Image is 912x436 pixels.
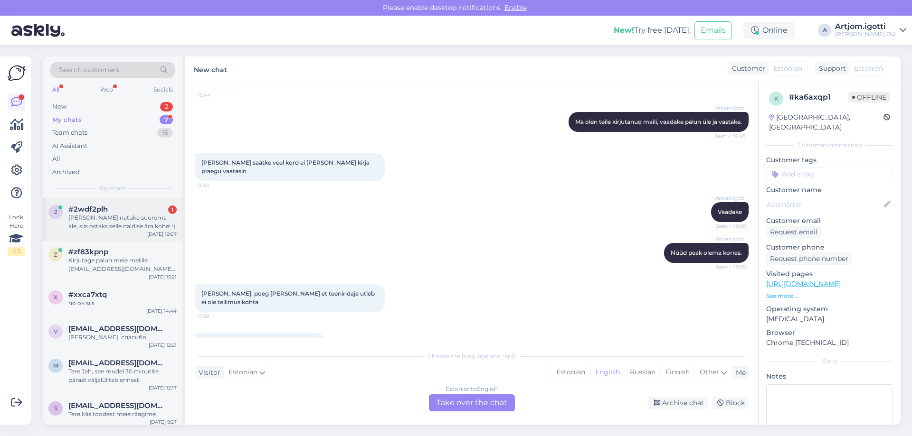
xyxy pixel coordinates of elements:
[68,325,167,333] span: v.slyozkina@gmail.com
[766,242,893,252] p: Customer phone
[789,92,848,103] div: # ka6axqp1
[149,342,177,349] div: [DATE] 12:21
[52,141,87,151] div: AI Assistant
[149,384,177,391] div: [DATE] 12:17
[50,83,61,96] div: All
[59,65,119,75] span: Search customers
[614,25,691,36] div: Try free [DATE]:
[160,115,173,125] div: 7
[710,132,746,139] span: Seen ✓ 10:45
[68,367,177,384] div: Tere Jah, see mudel 30 minutite pärast väljalülitab ennast.
[8,64,26,82] img: Askly Logo
[854,64,883,74] span: Estonian
[590,365,625,380] div: English
[54,294,57,301] span: x
[68,248,108,256] span: #zf83kpnp
[766,185,893,195] p: Customer name
[835,30,896,38] div: [PERSON_NAME] OÜ
[68,333,177,342] div: [PERSON_NAME], спасибо.
[710,263,746,270] span: Seen ✓ 10:58
[848,92,890,102] span: Offline
[710,235,746,242] span: Artjom.igotti
[728,64,765,74] div: Customer
[54,251,57,258] span: z
[52,128,87,138] div: Team chats
[54,328,57,335] span: v
[766,328,893,338] p: Browser
[68,256,177,273] div: Kirjutage palun meie meilile [EMAIL_ADDRESS][DOMAIN_NAME], saame vastata nii kiiresti, kui see võ...
[68,359,167,367] span: marika.kutser@rahvakultuur.ee
[98,83,115,96] div: Web
[766,304,893,314] p: Operating system
[551,365,590,380] div: Estonian
[625,365,660,380] div: Russian
[712,397,749,409] div: Block
[157,128,173,138] div: 16
[195,368,220,378] div: Visitor
[766,338,893,348] p: Chrome [TECHNICAL_ID]
[53,362,58,369] span: m
[769,112,883,132] div: [GEOGRAPHIC_DATA], [GEOGRAPHIC_DATA]
[575,118,742,125] span: Ma olen teile kirjutanud maili, vaadake palun üle ja vastake.
[198,313,233,320] span: 17:39
[710,195,746,202] span: Artjom.igotti
[198,92,233,99] span: 10:44
[68,213,177,231] div: [PERSON_NAME] natuke suurema ale, siis ostaks selle näidise ära kohe! :)
[766,371,893,381] p: Notes
[710,223,746,230] span: Seen ✓ 10:58
[815,64,846,74] div: Support
[146,307,177,315] div: [DATE] 14:44
[8,247,25,256] div: 1 / 3
[150,418,177,426] div: [DATE] 9:27
[773,64,802,74] span: Estonian
[774,95,779,102] span: k
[718,208,742,215] span: Vaadake
[660,365,694,380] div: Finnish
[68,290,107,299] span: #xxca7xtq
[52,102,66,111] div: New
[429,394,515,411] div: Take over the chat
[766,292,893,300] p: See more ...
[168,205,177,214] div: 1
[100,184,125,193] span: My chats
[68,299,177,307] div: no ok siis
[766,269,893,279] p: Visited pages
[52,167,80,177] div: Archived
[198,182,233,189] span: 10:54
[147,231,177,238] div: [DATE] 19:07
[648,397,708,409] div: Archive chat
[767,199,882,210] input: Add name
[766,357,893,366] div: Extra
[700,368,719,376] span: Other
[446,385,498,393] div: Estonian to English
[54,208,57,215] span: 2
[710,104,746,111] span: Artjom.igotti
[68,205,108,213] span: #2wdf2plh
[835,23,906,38] a: Artjom.igotti[PERSON_NAME] OÜ
[766,155,893,165] p: Customer tags
[194,62,227,75] label: New chat
[68,401,167,410] span: signelepaste@gmail.com
[149,273,177,280] div: [DATE] 15:21
[766,252,852,265] div: Request phone number
[732,368,746,378] div: Me
[766,279,841,288] a: [URL][DOMAIN_NAME]
[766,141,893,149] div: Customer information
[195,352,749,361] div: Choose the language and reply
[694,21,732,39] button: Emails
[671,249,742,256] span: Nüüd peak olema korras.
[160,102,173,111] div: 2
[766,226,821,239] div: Request email
[68,410,177,418] div: Tere Mis toodest meie räägime
[766,167,893,181] input: Add a tag
[201,159,371,175] span: [PERSON_NAME] saatke veel kord ei [PERSON_NAME] kirja praegu vaatasin
[152,83,175,96] div: Socials
[52,115,82,125] div: My chats
[766,314,893,324] p: [MEDICAL_DATA]
[54,405,57,412] span: s
[766,216,893,226] p: Customer email
[818,24,831,37] div: A
[502,3,530,12] span: Enable
[52,154,60,164] div: All
[8,213,25,256] div: Look Here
